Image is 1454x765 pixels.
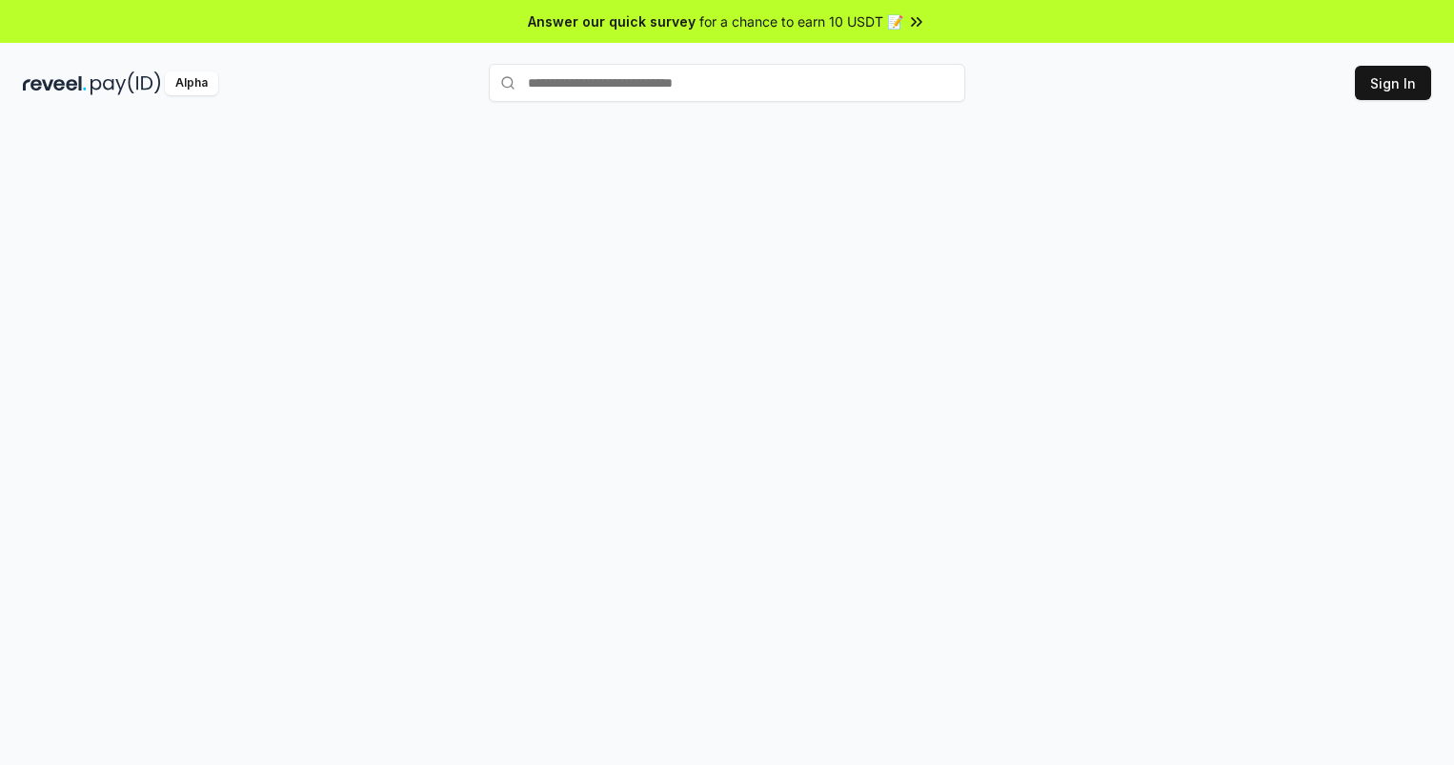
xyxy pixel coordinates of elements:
img: pay_id [91,71,161,95]
div: Alpha [165,71,218,95]
button: Sign In [1355,66,1431,100]
span: for a chance to earn 10 USDT 📝 [699,11,903,31]
img: reveel_dark [23,71,87,95]
span: Answer our quick survey [528,11,696,31]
